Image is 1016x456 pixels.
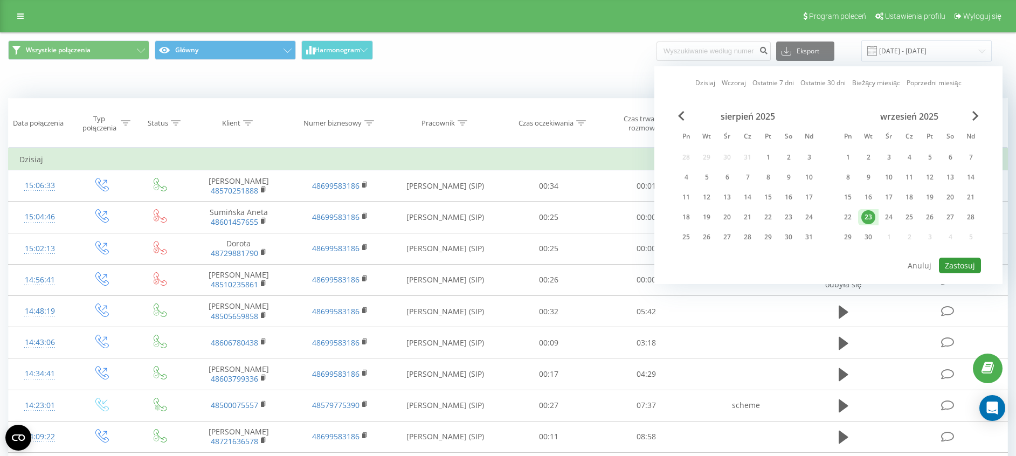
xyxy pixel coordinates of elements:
div: 27 [943,210,957,224]
td: [PERSON_NAME] (SIP) [391,170,500,202]
a: 48699583186 [312,181,360,191]
div: 1 [841,150,855,164]
td: 00:25 [500,202,598,233]
span: Harmonogram [315,46,360,54]
div: Typ połączenia [80,114,118,133]
div: 15 [841,190,855,204]
div: 2 [782,150,796,164]
input: Wyszukiwanie według numeru [656,42,771,61]
a: Poprzedni miesiąc [907,78,962,88]
span: Wszystkie połączenia [26,46,91,54]
abbr: wtorek [699,129,715,146]
div: 14:34:41 [19,363,60,384]
a: 48699583186 [312,243,360,253]
div: 10 [802,170,816,184]
td: 00:25 [500,233,598,264]
div: 9 [861,170,875,184]
td: [PERSON_NAME] [188,264,289,295]
div: ndz 14 wrz 2025 [960,169,981,185]
td: 00:34 [500,170,598,202]
div: wt 9 wrz 2025 [858,169,879,185]
div: 14:48:19 [19,301,60,322]
td: 00:26 [500,264,598,295]
td: 05:42 [598,296,695,327]
div: sob 23 sie 2025 [778,209,799,225]
abbr: sobota [780,129,797,146]
div: wt 30 wrz 2025 [858,229,879,245]
div: ndz 17 sie 2025 [799,189,819,205]
button: Anuluj [902,258,937,273]
div: 22 [761,210,775,224]
td: [PERSON_NAME] (SIP) [391,264,500,295]
div: 3 [882,150,896,164]
a: Dzisiaj [695,78,715,88]
div: śr 20 sie 2025 [717,209,737,225]
div: 28 [964,210,978,224]
span: Ustawienia profilu [885,12,945,20]
abbr: środa [719,129,735,146]
a: 48729881790 [211,248,258,258]
td: [PERSON_NAME] [188,296,289,327]
a: 48510235861 [211,279,258,289]
a: Ostatnie 7 dni [752,78,794,88]
div: 23 [782,210,796,224]
div: 1 [761,150,775,164]
td: [PERSON_NAME] (SIP) [391,296,500,327]
div: czw 14 sie 2025 [737,189,758,205]
div: czw 18 wrz 2025 [899,189,920,205]
div: 14 [741,190,755,204]
div: śr 13 sie 2025 [717,189,737,205]
td: scheme [695,390,797,421]
td: 00:17 [500,358,598,390]
div: pt 29 sie 2025 [758,229,778,245]
div: pt 26 wrz 2025 [920,209,940,225]
div: 26 [700,230,714,244]
div: Numer biznesowy [303,119,362,128]
div: ndz 10 sie 2025 [799,169,819,185]
td: [PERSON_NAME] (SIP) [391,390,500,421]
abbr: poniedziałek [678,129,694,146]
div: 16 [861,190,875,204]
td: 00:00 [598,264,695,295]
button: Zastosuj [939,258,981,273]
div: śr 27 sie 2025 [717,229,737,245]
div: 12 [700,190,714,204]
div: wt 26 sie 2025 [696,229,717,245]
abbr: wtorek [860,129,876,146]
div: 6 [720,170,734,184]
div: pt 15 sie 2025 [758,189,778,205]
td: Sumińska Aneta [188,202,289,233]
div: wt 19 sie 2025 [696,209,717,225]
div: wt 23 wrz 2025 [858,209,879,225]
div: Status [148,119,168,128]
div: 5 [700,170,714,184]
div: 4 [679,170,693,184]
button: Wszystkie połączenia [8,40,149,60]
div: pt 5 wrz 2025 [920,149,940,165]
a: 48579775390 [312,400,360,410]
td: [PERSON_NAME] (SIP) [391,202,500,233]
div: sob 27 wrz 2025 [940,209,960,225]
div: 15:04:46 [19,206,60,227]
td: Dzisiaj [9,149,1008,170]
div: 18 [902,190,916,204]
div: śr 24 wrz 2025 [879,209,899,225]
td: 00:27 [500,390,598,421]
div: 17 [802,190,816,204]
div: 21 [741,210,755,224]
div: 9 [782,170,796,184]
div: 12 [923,170,937,184]
div: 25 [902,210,916,224]
div: ndz 28 wrz 2025 [960,209,981,225]
td: [PERSON_NAME] [188,358,289,390]
td: 00:11 [500,421,598,452]
div: 29 [841,230,855,244]
a: 48601457655 [211,217,258,227]
div: sob 6 wrz 2025 [940,149,960,165]
td: [PERSON_NAME] (SIP) [391,233,500,264]
a: 48606780438 [211,337,258,348]
td: 08:58 [598,421,695,452]
div: 6 [943,150,957,164]
div: pon 29 wrz 2025 [838,229,858,245]
a: 48699583186 [312,212,360,222]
